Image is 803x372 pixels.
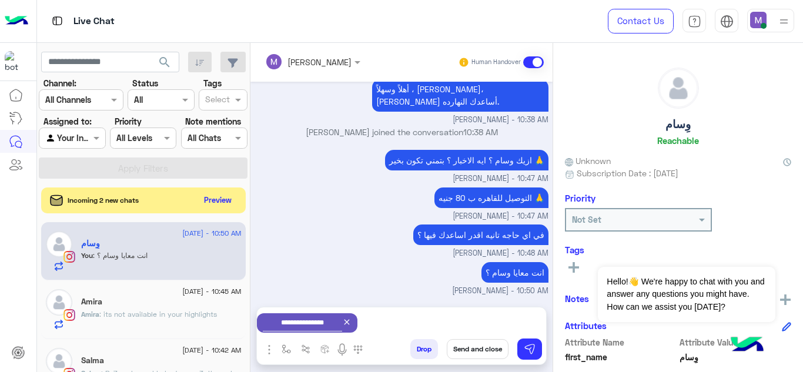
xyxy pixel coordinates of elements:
img: send attachment [262,343,276,357]
h6: Notes [565,293,589,304]
span: انت معايا وسام ؟ [93,251,148,260]
span: search [158,55,172,69]
img: profile [777,14,791,29]
p: Live Chat [73,14,115,29]
img: defaultAdmin.png [46,289,72,316]
img: tab [50,14,65,28]
a: tab [682,9,706,33]
h5: وِسام [665,118,691,131]
h6: Tags [565,244,791,255]
img: hulul-logo.png [727,325,768,366]
img: create order [320,344,330,354]
span: [PERSON_NAME] - 10:50 AM [452,286,548,297]
button: search [150,52,179,77]
p: [PERSON_NAME] joined the conversation [255,126,548,138]
button: Send and close [447,339,508,359]
img: Logo [5,9,28,33]
h5: Amira [81,297,102,307]
p: 27/8/2025, 10:47 AM [434,187,548,208]
img: defaultAdmin.png [658,68,698,108]
span: [PERSON_NAME] - 10:48 AM [453,248,548,259]
h5: وِسام [81,239,100,249]
img: add [780,294,791,305]
span: وِسام [680,351,792,363]
div: Select [203,93,230,108]
img: send message [524,343,536,355]
span: [DATE] - 10:45 AM [182,286,241,297]
span: [DATE] - 10:42 AM [182,345,241,356]
span: [PERSON_NAME] - 10:38 AM [453,115,548,126]
label: Priority [115,115,142,128]
h6: Reachable [657,135,699,146]
h5: Salma [81,356,104,366]
img: Instagram [63,309,75,321]
label: Status [132,77,158,89]
span: Attribute Value [680,336,792,348]
button: Apply Filters [39,157,247,179]
p: 27/8/2025, 10:47 AM [385,150,548,170]
p: 27/8/2025, 10:38 AM [372,79,548,112]
h6: Priority [565,193,595,203]
span: Incoming 2 new chats [68,195,139,206]
span: Hello!👋 We're happy to chat with you and answer any questions you might have. How can we assist y... [598,267,775,322]
span: Amira [81,310,99,319]
img: send voice note [335,343,349,357]
button: Preview [199,192,237,209]
button: Trigger scenario [296,339,316,358]
span: [PERSON_NAME] - 10:47 AM [453,173,548,185]
img: userImage [750,12,767,28]
img: select flow [282,344,291,354]
span: [DATE] - 10:50 AM [182,228,241,239]
label: Note mentions [185,115,241,128]
img: tab [720,15,734,28]
button: Drop [410,339,438,359]
span: 10:38 AM [463,127,498,137]
img: make a call [353,345,363,354]
p: 27/8/2025, 10:48 AM [413,224,548,245]
span: You [81,251,93,260]
span: Subscription Date : [DATE] [577,167,678,179]
span: its not available in your highlights [99,310,217,319]
img: 317874714732967 [5,51,26,72]
img: defaultAdmin.png [46,231,72,257]
label: Tags [203,77,222,89]
img: Instagram [63,251,75,263]
label: Assigned to: [44,115,92,128]
button: select flow [277,339,296,358]
label: Channel: [44,77,76,89]
small: Human Handover [471,58,521,67]
img: Trigger scenario [301,344,310,354]
span: [PERSON_NAME] - 10:47 AM [453,211,548,222]
span: first_name [565,351,677,363]
span: Attribute Name [565,336,677,348]
span: Unknown [565,155,611,167]
h6: Attributes [565,320,607,331]
a: Contact Us [608,9,674,33]
button: create order [316,339,335,358]
img: tab [688,15,701,28]
p: 27/8/2025, 10:50 AM [481,262,548,283]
